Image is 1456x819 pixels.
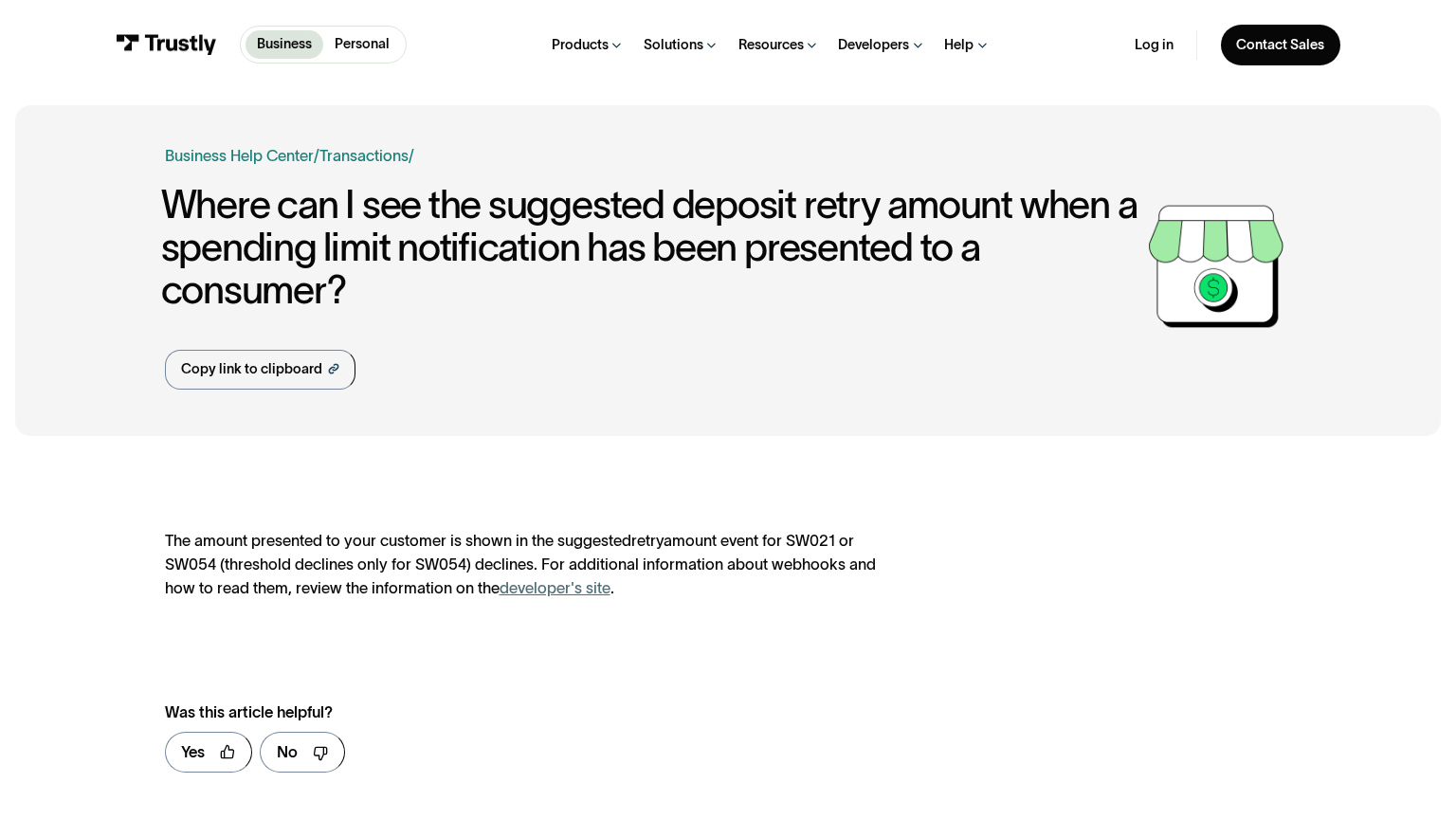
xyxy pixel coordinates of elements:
div: Developers [838,36,909,54]
div: Products [552,36,609,54]
div: No [277,740,298,764]
div: The amount presented to your customer is shown in the suggestedretryamount event for SW021 or SW0... [165,529,890,599]
a: No [260,732,345,773]
div: Resources [738,36,804,54]
h1: Where can I see the suggested deposit retry amount when a spending limit notification has been pr... [161,183,1140,311]
div: Copy link to clipboard [181,359,322,380]
a: Personal [323,30,402,59]
div: / [314,144,319,168]
img: Trustly Logo [116,34,217,56]
p: Personal [335,34,390,55]
div: Contact Sales [1236,36,1324,54]
a: Transactions [319,147,409,164]
p: Business [257,34,312,55]
a: Yes [165,732,253,773]
a: Business [246,30,324,59]
a: Contact Sales [1221,25,1340,65]
div: Was this article helpful? [165,701,849,724]
a: Business Help Center [165,144,314,168]
div: / [409,144,414,168]
a: Copy link to clipboard [165,350,356,390]
a: developer's site [500,579,610,596]
div: Yes [181,740,205,764]
div: Solutions [644,36,703,54]
div: Help [944,36,974,54]
a: Log in [1135,36,1174,54]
